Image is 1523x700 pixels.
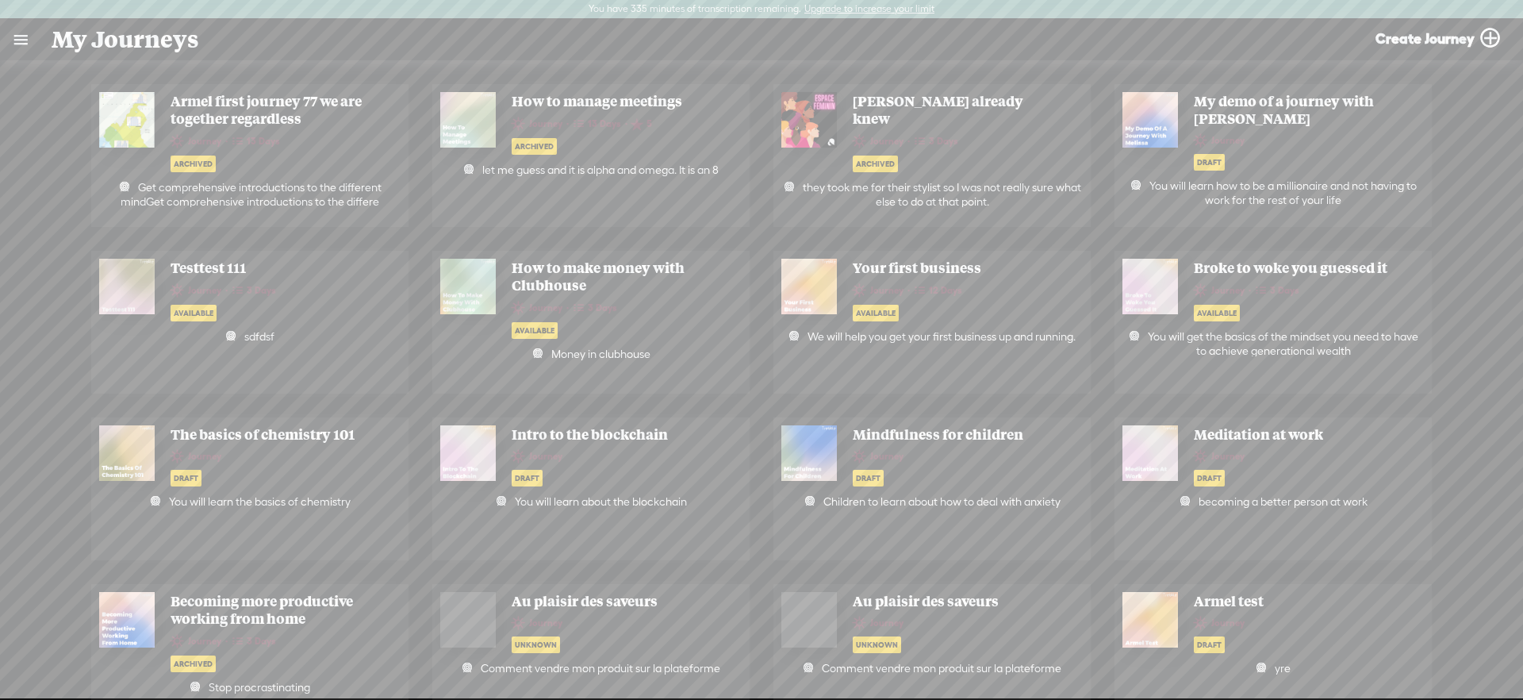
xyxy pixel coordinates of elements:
span: Create Journey [1375,29,1475,48]
span: We will help you get your first business up and running. [808,330,1076,343]
div: Archived [171,156,216,172]
span: Journey [853,446,907,467]
div: Draft [853,470,884,487]
span: Journey [1194,280,1249,301]
span: Journey [512,298,566,318]
span: Comment vendre mon produit sur la plateforme [822,662,1061,675]
span: Becoming more productive working from home [163,592,373,627]
img: http%3A%2F%2Fres.cloudinary.com%2Ftrebble-fm%2Fimage%2Fupload%2Fv1641173508%2Fcom.trebble.trebble... [440,425,496,481]
span: Armel test [1186,592,1396,610]
span: Intro to the blockchain [504,425,714,443]
div: Draft [1194,470,1225,487]
label: You have 335 minutes of transcription remaining. [589,3,801,16]
div: Available [853,305,899,321]
div: Archived [853,156,898,172]
span: Journey [171,131,225,152]
span: they took me for their stylist so I was not really sure what else to do at that point. [803,181,1081,208]
div: Draft [171,470,201,487]
img: http%3A%2F%2Fres.cloudinary.com%2Ftrebble-fm%2Fimage%2Fupload%2Fv1634224898%2Fcom.trebble.trebble... [99,259,155,314]
span: How to manage meetings [504,92,714,110]
span: Children to learn about how to deal with anxiety [823,495,1061,508]
span: Journey [853,613,907,633]
span: You will learn about the blockchain [515,495,687,508]
div: Draft [512,470,543,487]
span: Broke to woke you guessed it [1186,259,1396,276]
img: http%3A%2F%2Fres.cloudinary.com%2Ftrebble-fm%2Fimage%2Fupload%2Fv1634196005%2Fcom.trebble.trebble... [440,259,496,314]
div: Archived [171,656,216,672]
div: Available [1194,305,1240,321]
span: Journey [512,446,566,467]
img: http%3A%2F%2Fres.cloudinary.com%2Ftrebble-fm%2Fimage%2Fupload%2Fv1642375259%2Fcom.trebble.trebble... [781,425,837,481]
img: http%3A%2F%2Fres.cloudinary.com%2Ftrebble-fm%2Fimage%2Fupload%2Fv1634313194%2Fcom.trebble.trebble... [1122,259,1178,314]
img: http%3A%2F%2Fres.cloudinary.com%2Ftrebble-fm%2Fimage%2Fupload%2Fv1643321888%2Fcom.trebble.trebble... [1122,425,1178,481]
span: You will learn the basics of chemistry [169,495,351,508]
img: http%3A%2F%2Fres.cloudinary.com%2Ftrebble-fm%2Fimage%2Fupload%2Fv1647803522%2Fcom.trebble.trebble... [1122,92,1178,148]
span: Your first business [845,259,1055,276]
span: · 5 [625,113,656,135]
span: Journey [171,446,225,467]
img: http%3A%2F%2Fres.cloudinary.com%2Ftrebble-fm%2Fimage%2Fupload%2Fv1644415450%2Fcom.trebble.trebble... [1122,592,1178,648]
span: · 13 Days [566,113,625,135]
span: You will learn how to be a millionaire and not having to work for the rest of your life [1149,179,1417,206]
img: videoLoading.png [781,592,837,648]
span: · 12 Days [907,279,966,302]
div: Unknown [853,637,901,653]
div: Draft [1194,637,1225,653]
div: Available [171,305,217,321]
span: You will get the basics of the mindset you need to have to achieve generational wealth [1148,330,1418,357]
span: let me guess and it is alpha and omega. It is an 8 [482,163,719,176]
span: yre [1275,662,1291,675]
div: Unknown [512,637,560,653]
span: · 3 Days [225,279,280,302]
span: Journey [171,631,225,652]
img: http%3A%2F%2Fres.cloudinary.com%2Ftrebble-fm%2Fimage%2Fupload%2Fv1627536621%2Fcom.trebble.trebble... [781,92,837,148]
span: Stop procrastinating [209,681,310,694]
span: Money in clubhouse [551,348,650,360]
div: Draft [1194,154,1225,171]
span: Journey [171,280,225,301]
span: Au plaisir des saveurs [845,592,1055,610]
span: My Journeys [52,19,199,60]
span: How to make money with Clubhouse [504,259,714,294]
span: Journey [512,613,566,633]
span: [PERSON_NAME] already knew [845,92,1055,127]
span: Armel first journey 77 we are together regardless [163,92,373,127]
span: Comment vendre mon produit sur la plateforme [481,662,720,675]
span: Journey [853,131,907,152]
img: http%3A%2F%2Fres.cloudinary.com%2Ftrebble-fm%2Fimage%2Fupload%2Fv1622254545%2Fcom.trebble.trebble... [99,92,155,148]
span: Get comprehensive introductions to the different mindGet comprehensive introductions to the differe [121,181,382,208]
img: videoLoading.png [440,592,496,648]
span: Meditation at work [1186,425,1396,443]
span: · 13 Days [225,130,284,152]
span: · 3 Days [566,297,621,319]
div: Available [512,322,558,339]
span: Journey [1194,446,1249,467]
img: http%3A%2F%2Fres.cloudinary.com%2Ftrebble-fm%2Fimage%2Fupload%2Fv1634642879%2Fcom.trebble.trebble... [781,259,837,314]
span: The basics of chemistry 101 [163,425,373,443]
img: http%3A%2F%2Fres.cloudinary.com%2Ftrebble-fm%2Fimage%2Fupload%2Fv1634707468%2Fcom.trebble.trebble... [99,425,155,481]
span: becoming a better person at work [1199,495,1368,508]
span: Journey [512,113,566,134]
span: Mindfulness for children [845,425,1055,443]
span: Journey [1194,130,1249,151]
span: Journey [853,280,907,301]
span: sdfdsf [244,330,274,343]
span: Journey [1194,613,1249,633]
span: Testtest 111 [163,259,373,276]
div: Archived [512,138,557,155]
span: My demo of a journey with [PERSON_NAME] [1186,92,1396,127]
span: · 3 Days [225,630,280,652]
label: Upgrade to increase your limit [804,3,934,16]
span: Au plaisir des saveurs [504,592,714,610]
img: http%3A%2F%2Fres.cloudinary.com%2Ftrebble-fm%2Fimage%2Fupload%2Fv1696475875%2Fcom.trebble.trebble... [440,92,496,148]
span: · 3 Days [907,130,962,152]
img: http%3A%2F%2Fres.cloudinary.com%2Ftrebble-fm%2Fimage%2Fupload%2Fv1643748534%2Fcom.trebble.trebble... [99,592,155,648]
span: · 3 Days [1249,279,1303,302]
